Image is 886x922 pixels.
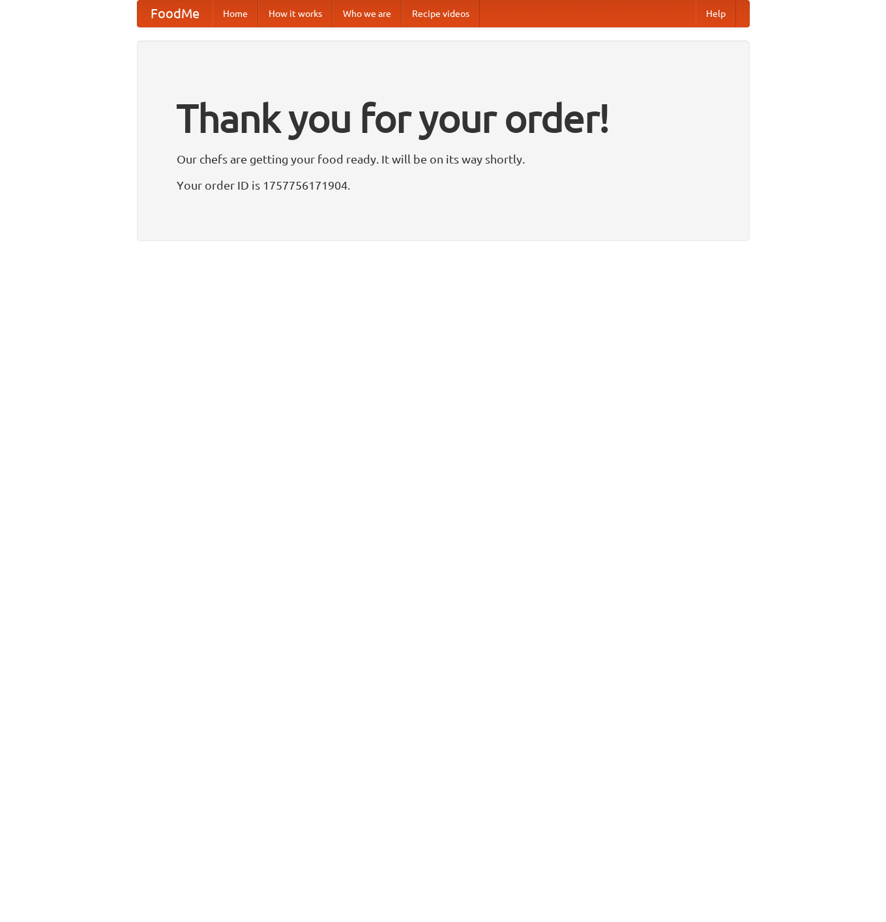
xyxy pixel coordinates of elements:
a: FoodMe [138,1,213,27]
a: Recipe videos [402,1,480,27]
a: Who we are [332,1,402,27]
a: How it works [258,1,332,27]
a: Help [696,1,736,27]
h1: Thank you for your order! [177,87,710,149]
p: Our chefs are getting your food ready. It will be on its way shortly. [177,149,710,169]
p: Your order ID is 1757756171904. [177,175,710,195]
a: Home [213,1,258,27]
